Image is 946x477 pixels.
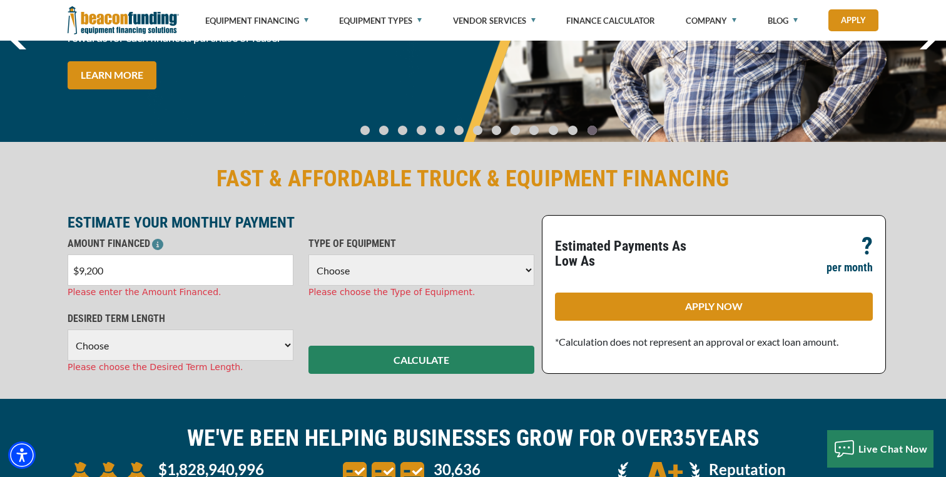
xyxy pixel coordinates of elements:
[68,236,293,251] p: AMOUNT FINANCED
[308,236,534,251] p: TYPE OF EQUIPMENT
[527,125,542,136] a: Go To Slide 9
[709,462,836,477] p: Reputation
[584,125,600,136] a: Go To Slide 12
[68,61,156,89] a: LEARN MORE OFFER FINANCINGSELL AND EARN REWARDS
[308,346,534,374] button: CALCULATE
[826,260,873,275] p: per month
[489,125,504,136] a: Go To Slide 7
[377,125,392,136] a: Go To Slide 1
[308,286,534,299] div: Please choose the Type of Equipment.
[555,336,838,348] span: *Calculation does not represent an approval or exact loan amount.
[508,125,523,136] a: Go To Slide 8
[68,215,534,230] p: ESTIMATE YOUR MONTHLY PAYMENT
[858,443,928,454] span: Live Chat Now
[565,125,581,136] a: Go To Slide 11
[673,425,696,451] span: 35
[8,441,36,469] div: Accessibility Menu
[555,293,873,321] a: APPLY NOW
[828,9,878,31] a: Apply
[68,311,293,326] p: DESIRED TERM LENGTH
[68,164,878,193] h2: FAST & AFFORDABLE TRUCK & EQUIPMENT FINANCING
[827,430,934,468] button: Live Chat Now
[862,239,873,254] p: ?
[452,125,467,136] a: Go To Slide 5
[158,462,283,477] p: $1,828,940,996
[546,125,561,136] a: Go To Slide 10
[68,286,293,299] div: Please enter the Amount Financed.
[433,125,448,136] a: Go To Slide 4
[68,254,293,286] input: $
[68,361,293,374] div: Please choose the Desired Term Length.
[555,239,706,269] p: Estimated Payments As Low As
[414,125,429,136] a: Go To Slide 3
[68,424,878,453] h2: WE'VE BEEN HELPING BUSINESSES GROW FOR OVER YEARS
[470,125,486,136] a: Go To Slide 6
[395,125,410,136] a: Go To Slide 2
[434,462,554,477] p: 30,636
[358,125,373,136] a: Go To Slide 0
